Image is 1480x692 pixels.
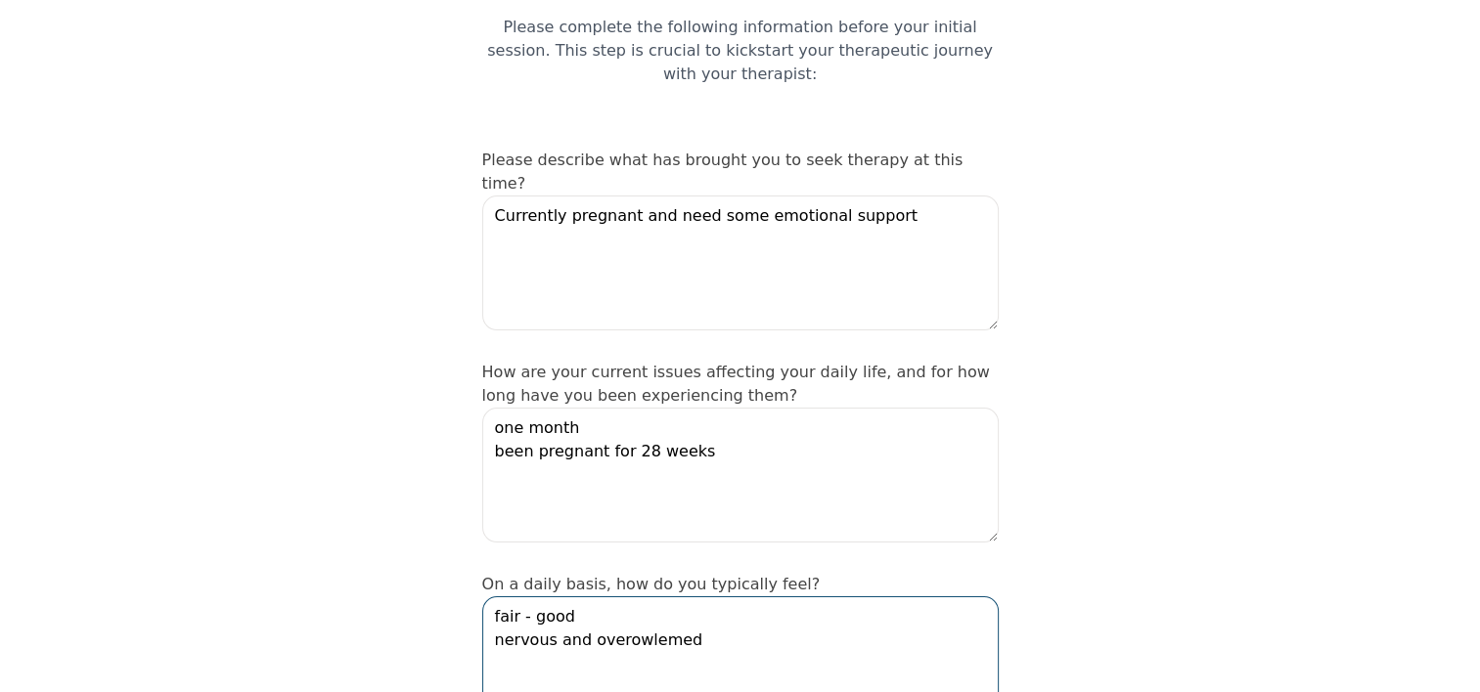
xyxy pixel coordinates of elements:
[482,16,999,86] p: Please complete the following information before your initial session. This step is crucial to ki...
[482,575,821,593] label: On a daily basis, how do you typically feel?
[482,195,999,330] textarea: Currently pregnant and need some emotional support
[482,363,990,405] label: How are your current issues affecting your daily life, and for how long have you been experiencin...
[482,408,999,542] textarea: one month been pregnant for 28 weeks
[482,151,964,193] label: Please describe what has brought you to seek therapy at this time?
